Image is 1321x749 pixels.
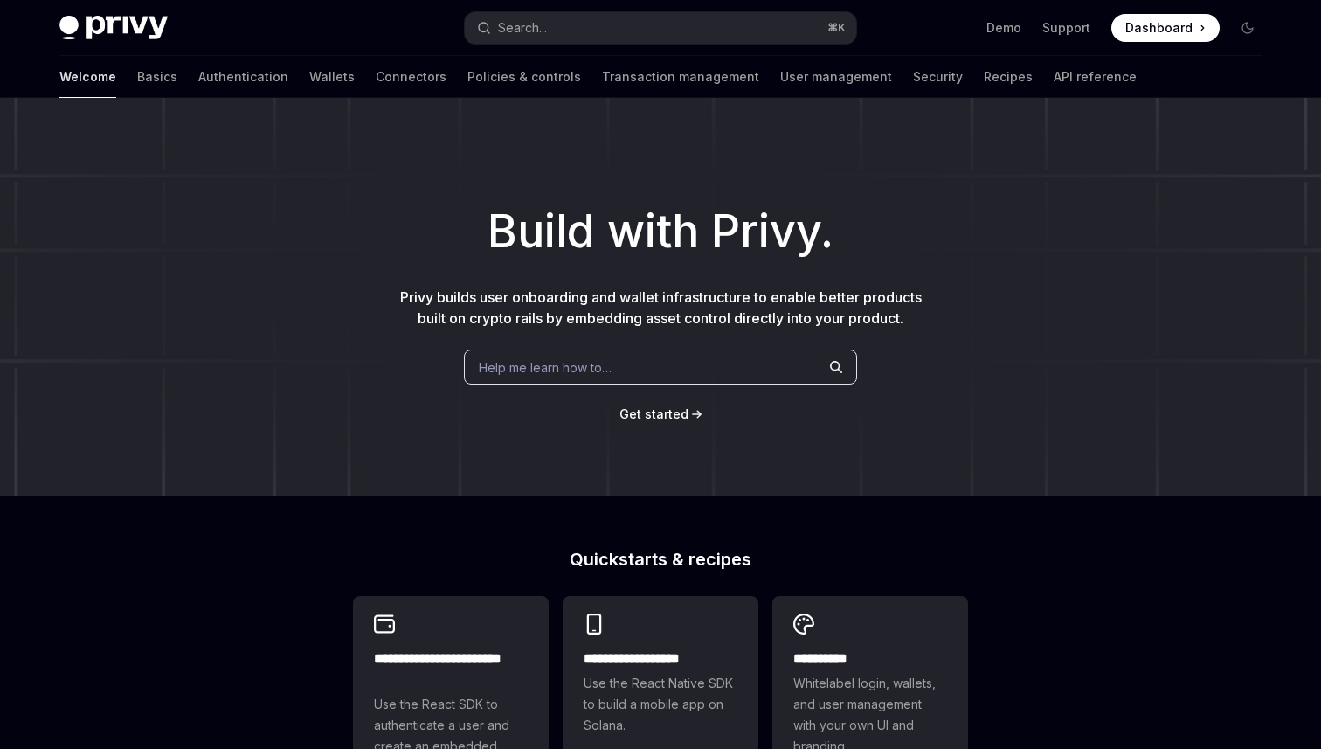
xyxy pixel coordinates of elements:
[467,56,581,98] a: Policies & controls
[584,673,737,736] span: Use the React Native SDK to build a mobile app on Solana.
[309,56,355,98] a: Wallets
[400,288,922,327] span: Privy builds user onboarding and wallet infrastructure to enable better products built on crypto ...
[198,56,288,98] a: Authentication
[602,56,759,98] a: Transaction management
[465,12,856,44] button: Open search
[59,56,116,98] a: Welcome
[479,358,612,377] span: Help me learn how to…
[59,16,168,40] img: dark logo
[984,56,1033,98] a: Recipes
[913,56,963,98] a: Security
[1234,14,1262,42] button: Toggle dark mode
[619,406,688,421] span: Get started
[780,56,892,98] a: User management
[1054,56,1137,98] a: API reference
[827,21,846,35] span: ⌘ K
[1111,14,1220,42] a: Dashboard
[1125,19,1193,37] span: Dashboard
[498,17,547,38] div: Search...
[137,56,177,98] a: Basics
[619,406,688,423] a: Get started
[986,19,1021,37] a: Demo
[1042,19,1090,37] a: Support
[376,56,446,98] a: Connectors
[28,198,1293,266] h1: Build with Privy.
[353,551,968,568] h2: Quickstarts & recipes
